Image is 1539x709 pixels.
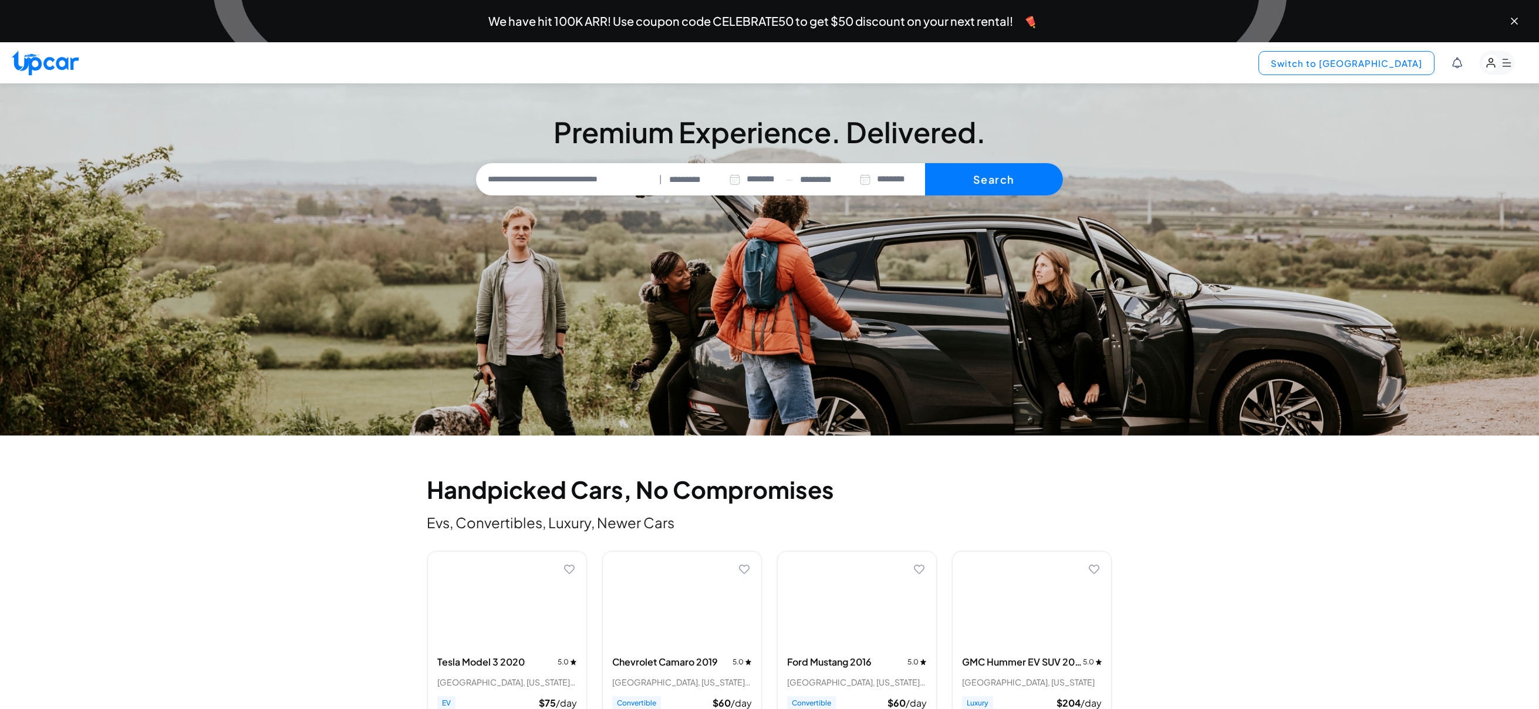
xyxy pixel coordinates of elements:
p: Evs, Convertibles, Luxury, Newer Cars [427,513,1112,532]
img: Upcar Logo [12,50,79,76]
img: Tesla Model 3 2020 [428,552,586,646]
img: star [745,659,752,665]
h2: Handpicked Cars, No Compromises [427,478,1112,501]
h3: Tesla Model 3 2020 [437,655,525,669]
span: We have hit 100K ARR! Use coupon code CELEBRATE50 to get $50 discount on your next rental! [488,15,1013,27]
img: Chevrolet Camaro 2019 [603,552,761,646]
button: Search [925,163,1063,196]
span: 5.0 [1083,657,1102,667]
span: $ 60 [713,697,731,709]
button: Switch to [GEOGRAPHIC_DATA] [1258,51,1435,75]
span: /day [556,697,577,709]
span: $ 75 [539,697,556,709]
h3: GMC Hummer EV SUV 2024 [962,655,1083,669]
span: /day [1081,697,1102,709]
span: — [785,173,793,186]
h3: Ford Mustang 2016 [787,655,872,669]
button: Close banner [1508,15,1520,27]
img: star [920,659,927,665]
span: | [659,173,662,186]
img: GMC Hummer EV SUV 2024 [953,552,1111,646]
span: $ 60 [887,697,906,709]
span: /day [731,697,752,709]
img: Ford Mustang 2016 [778,552,936,646]
span: 5.0 [558,657,577,667]
button: Add to favorites [1086,561,1102,577]
div: [GEOGRAPHIC_DATA], [US_STATE] • 1 trips [612,676,752,688]
img: star [570,659,577,665]
div: [GEOGRAPHIC_DATA], [US_STATE] [962,676,1102,688]
button: Add to favorites [561,561,578,577]
h3: Chevrolet Camaro 2019 [612,655,718,669]
div: [GEOGRAPHIC_DATA], [US_STATE] • 11 trips [437,676,577,688]
span: 5.0 [907,657,927,667]
button: Add to favorites [911,561,927,577]
h3: Premium Experience. Delivered. [476,115,1063,149]
span: 5.0 [733,657,752,667]
span: /day [906,697,927,709]
img: star [1095,659,1102,665]
button: Add to favorites [736,561,752,577]
span: $ 204 [1057,697,1081,709]
div: [GEOGRAPHIC_DATA], [US_STATE] • 2 trips [787,676,927,688]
